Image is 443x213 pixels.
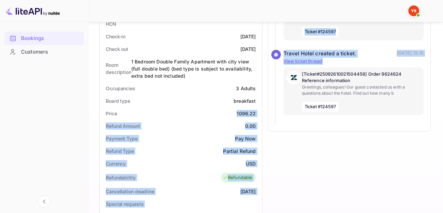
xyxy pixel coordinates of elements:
[106,188,154,195] div: Cancellation deadline
[302,84,421,96] p: Greetings, colleagues! Our guest contacted us with a questions about the hotel. Find out how many b
[5,5,60,16] img: LiteAPI logo
[236,85,256,92] div: 3 Adults
[4,32,84,45] div: Bookings
[245,122,256,130] div: 0.00
[246,160,256,167] div: USD
[284,50,357,58] div: Travel Hotel created a ticket.
[106,122,140,130] div: Refund Amount
[106,174,136,181] div: Refundability
[21,48,81,56] div: Customers
[106,200,143,208] div: Special requests
[131,58,256,79] div: 1 Bedroom Double Family Apartment with city view (full double bed) (bed type is subject to availa...
[287,71,301,84] img: AwvSTEc2VUhQAAAAAElFTkSuQmCC
[234,97,256,104] div: breakfast
[106,85,135,92] div: Occupancies
[106,45,128,53] div: Check out
[106,61,131,76] div: Room description
[106,20,116,27] div: HCN
[106,110,117,117] div: Price
[4,45,84,58] a: Customers
[106,135,138,142] div: Payment Type
[106,33,125,40] div: Check-in
[397,50,424,58] p: [DATE] 13:15
[302,102,339,112] span: Ticket #124597
[240,33,256,40] div: [DATE]
[235,135,256,142] div: Pay Now
[302,27,339,37] span: Ticket #124597
[21,35,81,42] div: Bookings
[106,148,134,155] div: Refund Type
[38,195,50,208] button: Collapse navigation
[106,97,130,104] div: Board type
[106,160,126,167] div: Currency
[302,71,421,84] p: [Ticket#25092610021504458] Order 9624624 Reference information
[223,148,256,155] div: Partial Refund
[284,58,424,65] p: View ticket thread
[240,188,256,195] div: [DATE]
[4,45,84,59] div: Customers
[408,5,419,16] img: Yandex Support
[223,174,253,181] div: Refundable
[240,45,256,53] div: [DATE]
[237,110,256,117] div: 1096.22
[4,32,84,44] a: Bookings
